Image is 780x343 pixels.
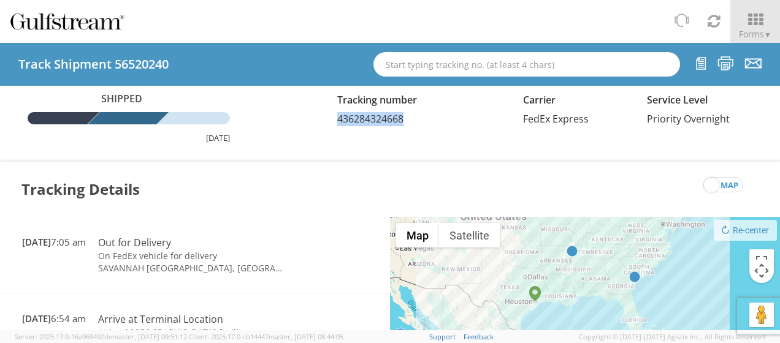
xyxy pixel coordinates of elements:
button: Toggle fullscreen view [749,249,774,274]
h5: Tracking number [337,95,505,106]
div: [DATE] [28,132,230,144]
span: [DATE] [22,312,51,325]
span: Client: 2025.17.0-cb14447 [189,332,343,341]
span: map [721,178,738,193]
span: Server: 2025.17.0-16a969492de [15,332,187,341]
img: gulfstream-logo-030f482cb65ec2084a9d.png [9,11,125,32]
span: ▼ [764,29,771,40]
span: Arrive at Terminal Location [98,312,223,326]
td: At local [GEOGRAPHIC_DATA] facility [92,326,292,339]
h5: Service Level [647,95,752,106]
button: Map camera controls [749,258,774,283]
td: On FedEx vehicle for delivery [92,250,292,262]
button: Show satellite imagery [439,223,500,247]
td: SAVANNAH [GEOGRAPHIC_DATA], [GEOGRAPHIC_DATA] [92,262,292,274]
span: [DATE] [22,236,51,248]
span: Out for Delivery [98,236,171,249]
a: Support [429,332,456,341]
button: Re-center [714,220,777,241]
a: Open this area in Google Maps (opens a new window) [393,326,434,342]
a: Feedback [464,332,494,341]
span: 6:54 am [22,312,86,325]
span: Priority Overnight [647,112,730,126]
h3: Tracking Details [21,162,140,217]
h5: Carrier [523,95,629,106]
img: Google [393,326,434,342]
span: Forms [739,28,771,40]
span: master, [DATE] 08:44:05 [269,332,343,341]
span: 436284324668 [337,112,403,126]
span: master, [DATE] 09:51:12 [112,332,187,341]
h4: Track Shipment 56520240 [18,58,169,71]
span: Shipped [95,92,162,106]
button: Show street map [396,223,439,247]
span: FedEx Express [523,112,589,126]
span: Copyright © [DATE]-[DATE] Agistix Inc., All Rights Reserved [579,332,765,342]
input: Start typing tracking no. (at least 4 chars) [373,52,680,77]
span: 7:05 am [22,236,86,248]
